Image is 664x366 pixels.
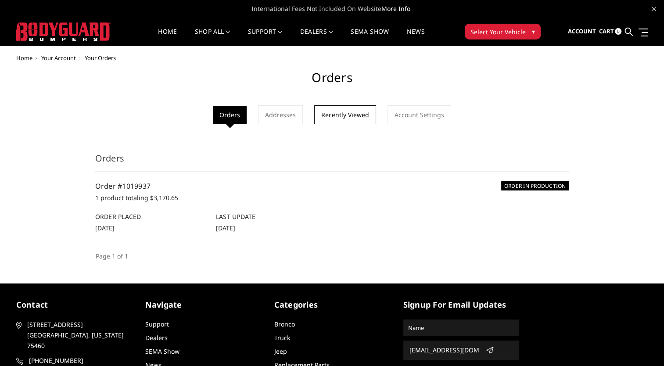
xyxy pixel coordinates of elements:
a: Jeep [274,347,287,355]
a: More Info [381,4,410,13]
span: Account [567,27,596,35]
h5: contact [16,299,132,311]
h5: Categories [274,299,390,311]
a: Home [16,54,32,62]
a: Dealers [145,334,168,342]
span: [PHONE_NUMBER] [29,355,131,366]
a: Order #1019937 [95,181,151,191]
h3: Orders [95,152,569,172]
p: 1 product totaling $3,170.65 [95,193,569,203]
a: Recently Viewed [314,105,376,124]
img: BODYGUARD BUMPERS [16,22,111,41]
a: Account Settings [388,105,451,124]
span: ▾ [532,27,535,36]
h6: Last Update [216,212,327,221]
span: Your Orders [85,54,116,62]
iframe: Chat Widget [620,324,664,366]
span: Select Your Vehicle [470,27,526,36]
a: SEMA Show [145,347,179,355]
a: News [406,29,424,46]
span: [DATE] [216,224,235,232]
a: Bronco [274,320,295,328]
h6: Order Placed [95,212,207,221]
a: Home [158,29,177,46]
li: Orders [213,106,247,124]
input: Name [405,321,518,335]
a: SEMA Show [351,29,389,46]
li: Page 1 of 1 [95,251,129,261]
h1: Orders [16,70,648,92]
h6: ORDER IN PRODUCTION [501,181,569,190]
a: Addresses [258,105,303,124]
a: Your Account [41,54,76,62]
a: [PHONE_NUMBER] [16,355,132,366]
a: Account [567,20,596,43]
span: Cart [599,27,614,35]
a: Truck [274,334,290,342]
span: [STREET_ADDRESS] [GEOGRAPHIC_DATA], [US_STATE] 75460 [27,319,129,351]
h5: signup for email updates [403,299,519,311]
h5: Navigate [145,299,261,311]
span: [DATE] [95,224,115,232]
a: shop all [195,29,230,46]
a: Dealers [300,29,334,46]
a: Cart 0 [599,20,621,43]
button: Select Your Vehicle [465,24,541,39]
span: 0 [615,28,621,35]
a: Support [145,320,169,328]
a: Support [248,29,283,46]
input: Email [406,343,482,357]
